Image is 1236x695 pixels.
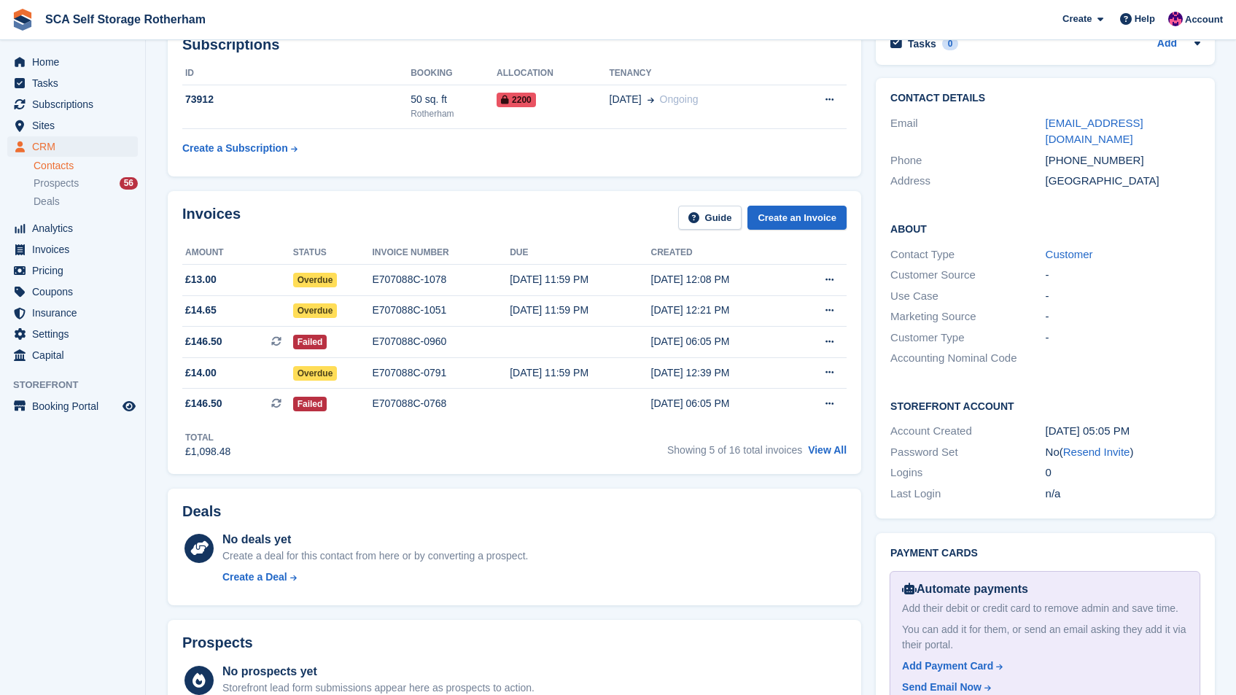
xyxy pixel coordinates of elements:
[185,365,217,381] span: £14.00
[411,92,497,107] div: 50 sq. ft
[651,241,792,265] th: Created
[1046,444,1201,461] div: No
[890,330,1046,346] div: Customer Type
[32,396,120,416] span: Booking Portal
[32,260,120,281] span: Pricing
[497,62,609,85] th: Allocation
[890,115,1046,148] div: Email
[890,267,1046,284] div: Customer Source
[120,397,138,415] a: Preview store
[890,246,1046,263] div: Contact Type
[890,152,1046,169] div: Phone
[1046,248,1093,260] a: Customer
[7,260,138,281] a: menu
[372,365,510,381] div: E707088C-0791
[902,581,1188,598] div: Automate payments
[12,9,34,31] img: stora-icon-8386f47178a22dfd0bd8f6a31ec36ba5ce8667c1dd55bd0f319d3a0aa187defe.svg
[1046,117,1143,146] a: [EMAIL_ADDRESS][DOMAIN_NAME]
[182,36,847,53] h2: Subscriptions
[32,94,120,114] span: Subscriptions
[890,93,1200,104] h2: Contact Details
[293,335,327,349] span: Failed
[222,570,528,585] a: Create a Deal
[7,239,138,260] a: menu
[497,93,536,107] span: 2200
[32,303,120,323] span: Insurance
[185,431,230,444] div: Total
[510,241,650,265] th: Due
[182,141,288,156] div: Create a Subscription
[510,303,650,318] div: [DATE] 11:59 PM
[372,303,510,318] div: E707088C-1051
[1168,12,1183,26] img: Sam Chapman
[1063,446,1130,458] a: Resend Invite
[185,334,222,349] span: £146.50
[222,570,287,585] div: Create a Deal
[890,173,1046,190] div: Address
[32,218,120,238] span: Analytics
[32,115,120,136] span: Sites
[34,176,79,190] span: Prospects
[182,62,411,85] th: ID
[651,365,792,381] div: [DATE] 12:39 PM
[908,37,936,50] h2: Tasks
[185,444,230,459] div: £1,098.48
[13,378,145,392] span: Storefront
[660,93,699,105] span: Ongoing
[411,107,497,120] div: Rotherham
[185,303,217,318] span: £14.65
[1046,152,1201,169] div: [PHONE_NUMBER]
[808,444,847,456] a: View All
[1046,423,1201,440] div: [DATE] 05:05 PM
[651,396,792,411] div: [DATE] 06:05 PM
[32,73,120,93] span: Tasks
[222,663,535,680] div: No prospects yet
[411,62,497,85] th: Booking
[890,350,1046,367] div: Accounting Nominal Code
[182,135,298,162] a: Create a Subscription
[1157,36,1177,53] a: Add
[7,396,138,416] a: menu
[182,92,411,107] div: 73912
[372,241,510,265] th: Invoice number
[32,239,120,260] span: Invoices
[1135,12,1155,26] span: Help
[1046,486,1201,502] div: n/a
[372,334,510,349] div: E707088C-0960
[1046,267,1201,284] div: -
[222,548,528,564] div: Create a deal for this contact from here or by converting a prospect.
[185,396,222,411] span: £146.50
[1046,330,1201,346] div: -
[1060,446,1134,458] span: ( )
[182,241,293,265] th: Amount
[902,601,1188,616] div: Add their debit or credit card to remove admin and save time.
[1185,12,1223,27] span: Account
[372,396,510,411] div: E707088C-0768
[7,324,138,344] a: menu
[651,303,792,318] div: [DATE] 12:21 PM
[890,548,1200,559] h2: Payment cards
[667,444,802,456] span: Showing 5 of 16 total invoices
[7,136,138,157] a: menu
[902,622,1188,653] div: You can add it for them, or send an email asking they add it via their portal.
[902,659,993,674] div: Add Payment Card
[222,531,528,548] div: No deals yet
[890,444,1046,461] div: Password Set
[610,62,786,85] th: Tenancy
[34,176,138,191] a: Prospects 56
[1062,12,1092,26] span: Create
[510,365,650,381] div: [DATE] 11:59 PM
[610,92,642,107] span: [DATE]
[32,52,120,72] span: Home
[890,423,1046,440] div: Account Created
[182,634,253,651] h2: Prospects
[1046,465,1201,481] div: 0
[7,94,138,114] a: menu
[34,195,60,209] span: Deals
[651,334,792,349] div: [DATE] 06:05 PM
[34,159,138,173] a: Contacts
[182,503,221,520] h2: Deals
[32,282,120,302] span: Coupons
[32,345,120,365] span: Capital
[902,680,982,695] div: Send Email Now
